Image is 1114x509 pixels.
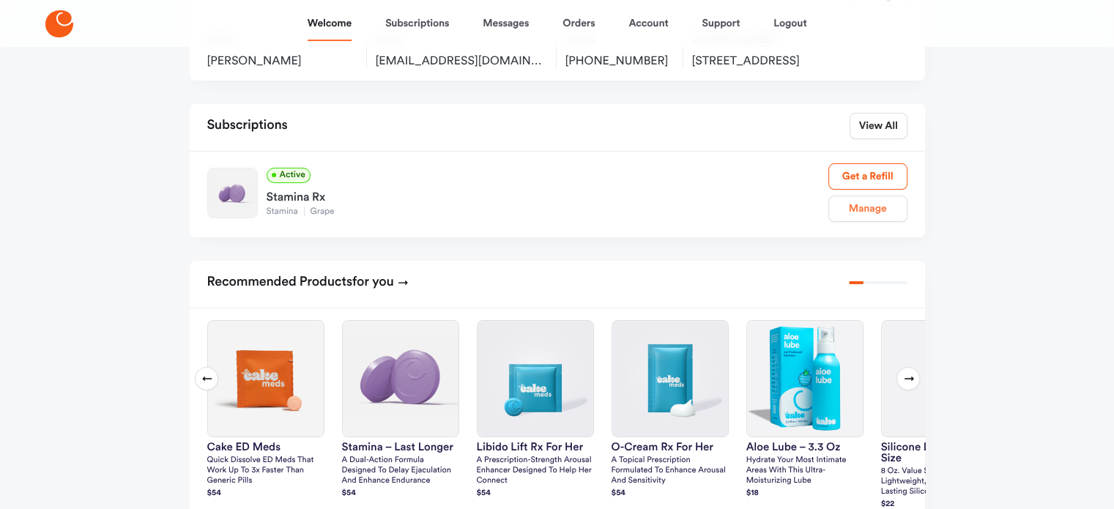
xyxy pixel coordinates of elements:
[207,168,258,218] img: Stamina
[207,54,357,69] span: [PERSON_NAME]
[352,275,394,289] span: for you
[746,456,864,486] p: Hydrate your most intimate areas with this ultra-moisturizing lube
[746,442,864,453] h3: Aloe Lube – 3.3 oz
[828,196,907,222] a: Manage
[881,500,895,508] strong: $ 22
[267,183,828,218] a: Stamina RxStaminaGrape
[308,6,352,41] a: Welcome
[477,442,594,453] h3: Libido Lift Rx For Her
[477,456,594,486] p: A prescription-strength arousal enhancer designed to help her connect
[267,168,311,183] span: Active
[342,442,459,453] h3: Stamina – Last Longer
[483,6,529,41] a: Messages
[478,321,593,436] img: Libido Lift Rx For Her
[208,321,324,436] img: Cake ED Meds
[881,442,998,464] h3: silicone lube – value size
[207,113,288,139] h2: Subscriptions
[612,321,728,436] img: O-Cream Rx for Her
[746,320,864,500] a: Aloe Lube – 3.3 ozAloe Lube – 3.3 ozHydrate your most intimate areas with this ultra-moisturizing...
[628,6,668,41] a: Account
[207,489,221,497] strong: $ 54
[385,6,449,41] a: Subscriptions
[773,6,806,41] a: Logout
[477,489,491,497] strong: $ 54
[562,6,595,41] a: Orders
[850,113,907,139] a: View All
[612,489,625,497] strong: $ 54
[747,321,863,436] img: Aloe Lube – 3.3 oz
[342,489,356,497] strong: $ 54
[612,320,729,500] a: O-Cream Rx for HerO-Cream Rx for HerA topical prescription formulated to enhance arousal and sens...
[342,320,459,500] a: Stamina – Last LongerStamina – Last LongerA dual-action formula designed to delay ejaculation and...
[207,442,324,453] h3: Cake ED Meds
[342,456,459,486] p: A dual-action formula designed to delay ejaculation and enhance endurance
[828,163,907,190] a: Get a Refill
[882,321,998,436] img: silicone lube – value size
[612,442,729,453] h3: O-Cream Rx for Her
[207,270,409,296] h2: Recommended Products
[207,320,324,500] a: Cake ED MedsCake ED MedsQuick dissolve ED Meds that work up to 3x faster than generic pills$54
[746,489,759,497] strong: $ 18
[565,54,674,69] span: [PHONE_NUMBER]
[207,456,324,486] p: Quick dissolve ED Meds that work up to 3x faster than generic pills
[343,321,458,436] img: Stamina – Last Longer
[376,54,547,69] span: e.c.redstagio@gmail.com
[881,467,998,497] p: 8 oz. Value size ultra lightweight, extremely long-lasting silicone formula
[477,320,594,500] a: Libido Lift Rx For HerLibido Lift Rx For HerA prescription-strength arousal enhancer designed to ...
[612,456,729,486] p: A topical prescription formulated to enhance arousal and sensitivity
[692,54,850,69] span: 10412 116th Ave, Largo, US, 33773
[304,207,341,216] span: Grape
[267,183,828,207] div: Stamina Rx
[702,6,740,41] a: Support
[267,207,304,216] span: Stamina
